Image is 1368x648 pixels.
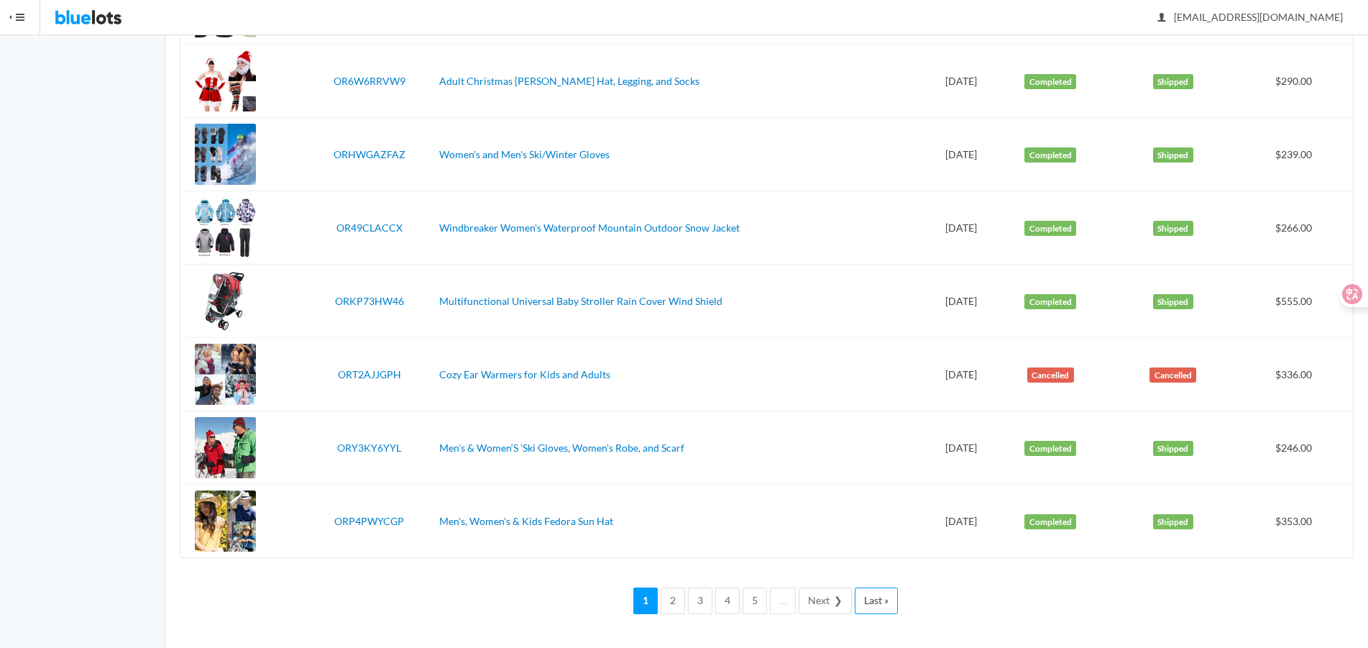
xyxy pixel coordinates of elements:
td: $353.00 [1242,485,1353,558]
a: Men's, Women's & Kids Fedora Sun Hat [439,515,613,527]
a: 1 [633,588,658,614]
td: $290.00 [1242,45,1353,118]
td: $266.00 [1242,191,1353,265]
label: Completed [1024,74,1076,90]
a: Women's and Men's Ski/Winter Gloves [439,148,610,160]
td: $555.00 [1242,265,1353,338]
label: Cancelled [1027,368,1074,383]
a: ORP4PWYCGP [334,515,404,527]
a: Next ❯ [799,588,852,614]
label: Completed [1024,147,1076,163]
label: Shipped [1153,294,1193,310]
a: 5 [743,588,767,614]
td: [DATE] [924,338,997,411]
a: ORT2AJJGPH [338,368,401,380]
a: Windbreaker Women's Waterproof Mountain Outdoor Snow Jacket [439,222,740,234]
td: $239.00 [1242,118,1353,191]
a: Men's & Women‘S ’Ski Gloves, Women's Robe, and Scarf [439,442,684,454]
span: [EMAIL_ADDRESS][DOMAIN_NAME] [1158,11,1343,23]
label: Completed [1024,221,1076,237]
a: ORHWGAZFAZ [334,148,405,160]
a: 2 [661,588,685,614]
a: Last » [855,588,898,614]
a: OR6W6RRVW9 [334,75,405,87]
td: [DATE] [924,118,997,191]
label: Completed [1024,441,1076,457]
td: $336.00 [1242,338,1353,411]
label: Shipped [1153,74,1193,90]
label: Shipped [1153,441,1193,457]
a: OR49CLACCX [336,222,403,234]
td: [DATE] [924,485,997,558]
label: Completed [1024,294,1076,310]
a: ORY3KY6YYL [337,442,401,454]
a: Cozy Ear Warmers for Kids and Adults [439,368,610,380]
label: Cancelled [1149,368,1196,383]
a: … [770,588,796,614]
a: Adult Christmas [PERSON_NAME] Hat, Legging, and Socks [439,75,699,87]
label: Shipped [1153,514,1193,530]
td: [DATE] [924,191,997,265]
td: [DATE] [924,411,997,485]
label: Completed [1024,514,1076,530]
a: Multifunctional Universal Baby Stroller Rain Cover Wind Shield [439,295,722,307]
label: Shipped [1153,147,1193,163]
ion-icon: person [1154,12,1169,25]
label: Shipped [1153,221,1193,237]
a: 3 [688,588,712,614]
td: [DATE] [924,265,997,338]
td: [DATE] [924,45,997,118]
a: ORKP73HW46 [335,295,404,307]
td: $246.00 [1242,411,1353,485]
a: 4 [715,588,740,614]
